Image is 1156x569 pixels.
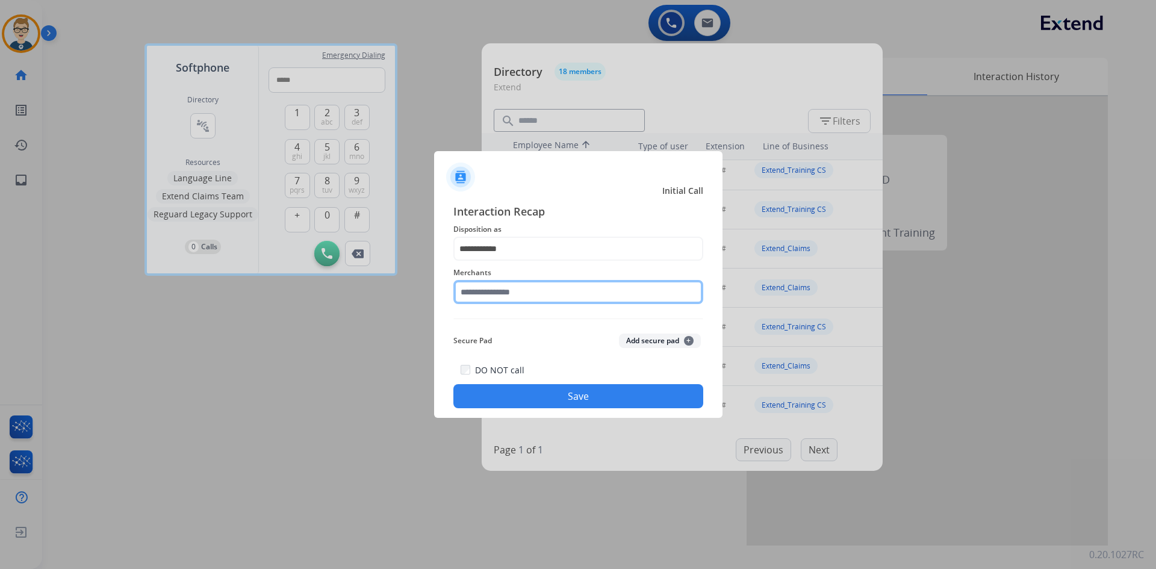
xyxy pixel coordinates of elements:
button: Add secure pad+ [619,334,701,348]
button: Save [453,384,703,408]
span: Merchants [453,266,703,280]
span: Initial Call [662,185,703,197]
span: Interaction Recap [453,203,703,222]
p: 0.20.1027RC [1089,547,1144,562]
span: + [684,336,694,346]
label: DO NOT call [475,364,524,376]
img: contactIcon [446,163,475,191]
span: Disposition as [453,222,703,237]
span: Secure Pad [453,334,492,348]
